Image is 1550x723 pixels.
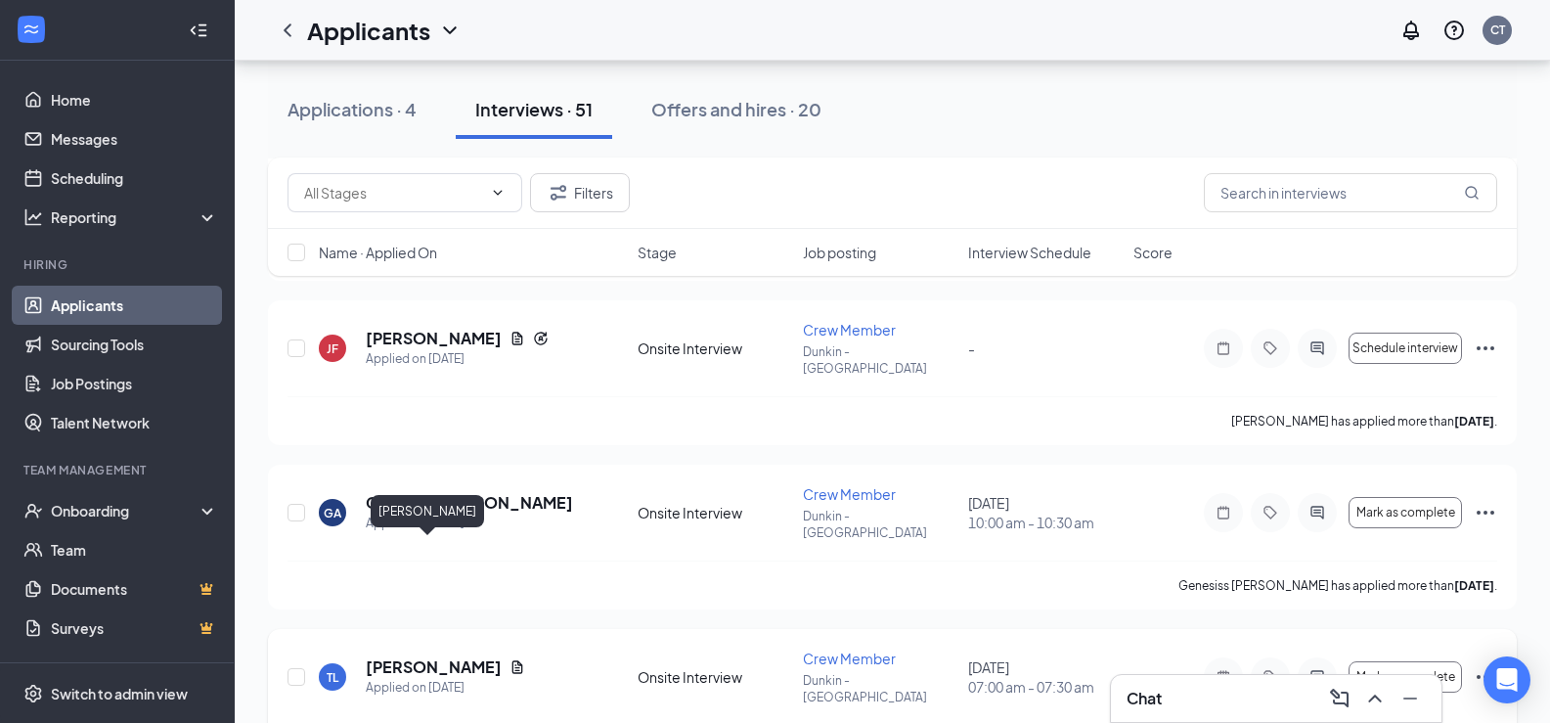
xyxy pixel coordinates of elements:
[327,669,338,686] div: TL
[1231,413,1497,429] p: [PERSON_NAME] has applied more than .
[51,684,188,703] div: Switch to admin view
[803,650,896,667] span: Crew Member
[51,403,218,442] a: Talent Network
[366,514,573,533] div: Applied on [DATE]
[51,609,218,648] a: SurveysCrown
[803,508,956,541] p: Dunkin - [GEOGRAPHIC_DATA]
[319,243,437,262] span: Name · Applied On
[1395,683,1426,714] button: Minimize
[1349,497,1462,528] button: Mark as complete
[23,462,214,478] div: Team Management
[1490,22,1505,38] div: CT
[366,678,525,698] div: Applied on [DATE]
[23,207,43,227] svg: Analysis
[304,182,482,203] input: All Stages
[51,364,218,403] a: Job Postings
[1133,243,1173,262] span: Score
[327,340,338,357] div: JF
[1259,505,1282,520] svg: Tag
[1178,577,1497,594] p: Genesiss [PERSON_NAME] has applied more than .
[968,339,975,357] span: -
[366,656,502,678] h5: [PERSON_NAME]
[51,325,218,364] a: Sourcing Tools
[1454,578,1494,593] b: [DATE]
[1399,19,1423,42] svg: Notifications
[1212,505,1235,520] svg: Note
[288,97,417,121] div: Applications · 4
[1212,669,1235,685] svg: Note
[1356,506,1455,520] span: Mark as complete
[638,243,677,262] span: Stage
[638,503,791,522] div: Onsite Interview
[22,20,41,39] svg: WorkstreamLogo
[490,185,506,201] svg: ChevronDown
[1398,687,1422,710] svg: Minimize
[1363,687,1387,710] svg: ChevronUp
[51,530,218,569] a: Team
[1212,340,1235,356] svg: Note
[533,331,549,346] svg: Reapply
[51,80,218,119] a: Home
[324,505,341,521] div: GA
[1359,683,1391,714] button: ChevronUp
[547,181,570,204] svg: Filter
[276,19,299,42] svg: ChevronLeft
[371,495,484,527] div: [PERSON_NAME]
[1454,414,1494,429] b: [DATE]
[803,485,896,503] span: Crew Member
[1306,669,1329,685] svg: ActiveChat
[23,256,214,273] div: Hiring
[1484,656,1530,703] div: Open Intercom Messenger
[307,14,430,47] h1: Applicants
[968,243,1091,262] span: Interview Schedule
[1204,173,1497,212] input: Search in interviews
[509,659,525,675] svg: Document
[51,207,219,227] div: Reporting
[803,321,896,339] span: Crew Member
[968,493,1122,532] div: [DATE]
[1259,669,1282,685] svg: Tag
[651,97,821,121] div: Offers and hires · 20
[1352,341,1458,355] span: Schedule interview
[366,349,549,369] div: Applied on [DATE]
[968,657,1122,697] div: [DATE]
[638,339,791,358] div: Onsite Interview
[51,569,218,609] a: DocumentsCrown
[803,343,956,377] p: Dunkin - [GEOGRAPHIC_DATA]
[968,677,1122,697] span: 07:00 am - 07:30 am
[968,513,1122,532] span: 10:00 am - 10:30 am
[1349,333,1462,364] button: Schedule interview
[51,158,218,198] a: Scheduling
[23,501,43,520] svg: UserCheck
[803,243,876,262] span: Job posting
[189,21,208,40] svg: Collapse
[366,328,502,349] h5: [PERSON_NAME]
[1324,683,1355,714] button: ComposeMessage
[1464,185,1480,201] svg: MagnifyingGlass
[530,173,630,212] button: Filter Filters
[1306,505,1329,520] svg: ActiveChat
[1442,19,1466,42] svg: QuestionInfo
[1127,688,1162,709] h3: Chat
[438,19,462,42] svg: ChevronDown
[1349,661,1462,693] button: Mark as complete
[23,684,43,703] svg: Settings
[51,501,201,520] div: Onboarding
[1328,687,1351,710] svg: ComposeMessage
[638,667,791,687] div: Onsite Interview
[1474,501,1497,524] svg: Ellipses
[51,119,218,158] a: Messages
[1306,340,1329,356] svg: ActiveChat
[51,286,218,325] a: Applicants
[1356,670,1455,684] span: Mark as complete
[509,331,525,346] svg: Document
[475,97,593,121] div: Interviews · 51
[803,672,956,705] p: Dunkin - [GEOGRAPHIC_DATA]
[1474,665,1497,689] svg: Ellipses
[1474,337,1497,360] svg: Ellipses
[366,492,573,514] h5: Genesiss [PERSON_NAME]
[1259,340,1282,356] svg: Tag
